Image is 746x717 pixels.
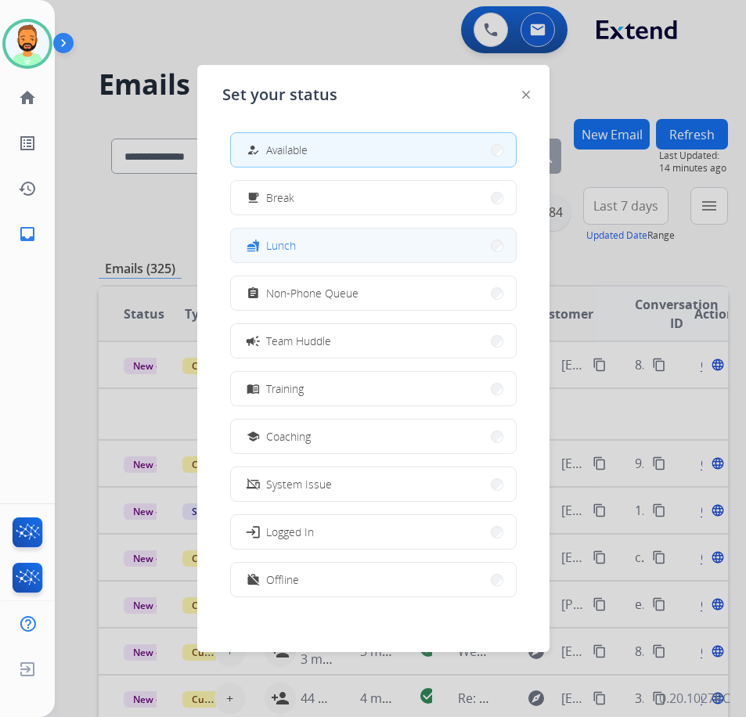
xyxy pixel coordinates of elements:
img: avatar [5,22,49,66]
button: Lunch [231,229,516,262]
mat-icon: history [18,179,37,198]
mat-icon: work_off [246,573,259,586]
span: Lunch [266,237,296,254]
span: Set your status [222,84,337,106]
button: Offline [231,563,516,596]
span: System Issue [266,476,332,492]
span: Non-Phone Queue [266,285,359,301]
span: Team Huddle [266,333,331,349]
button: System Issue [231,467,516,501]
button: Training [231,372,516,405]
mat-icon: assignment [246,286,259,300]
mat-icon: campaign [244,333,260,348]
span: Training [266,380,304,397]
span: Break [266,189,294,206]
span: Offline [266,571,299,588]
mat-icon: login [244,524,260,539]
mat-icon: how_to_reg [246,143,259,157]
span: Logged In [266,524,314,540]
mat-icon: phonelink_off [246,477,259,491]
mat-icon: inbox [18,225,37,243]
mat-icon: fastfood [246,239,259,252]
mat-icon: school [246,430,259,443]
mat-icon: menu_book [246,382,259,395]
button: Team Huddle [231,324,516,358]
p: 0.20.1027RC [659,689,730,708]
mat-icon: free_breakfast [246,191,259,204]
mat-icon: list_alt [18,134,37,153]
span: Available [266,142,308,158]
button: Break [231,181,516,214]
mat-icon: home [18,88,37,107]
button: Available [231,133,516,167]
button: Coaching [231,420,516,453]
button: Logged In [231,515,516,549]
button: Non-Phone Queue [231,276,516,310]
img: close-button [522,91,530,99]
span: Coaching [266,428,311,445]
